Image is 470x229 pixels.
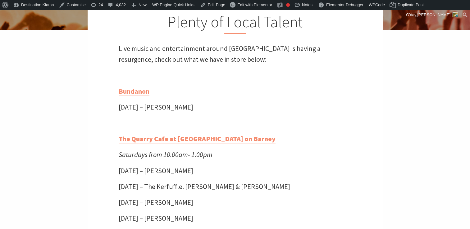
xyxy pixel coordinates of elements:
p: [DATE] – The Kerfuffle. [PERSON_NAME] & [PERSON_NAME] [119,181,352,192]
div: Focus keyphrase not set [286,3,290,7]
span: [PERSON_NAME] [417,12,450,17]
p: [DATE] – [PERSON_NAME] [119,213,352,224]
a: The Quarry Cafe at [GEOGRAPHIC_DATA] on Barney [119,134,276,143]
p: [DATE] – [PERSON_NAME] [119,197,352,208]
p: Live music and entertainment around [GEOGRAPHIC_DATA] is having a resurgence, check out what we h... [119,43,352,65]
em: Saturdays from 10.00am- 1.00pm [119,150,212,159]
p: [DATE] – [PERSON_NAME] [119,165,352,176]
p: [DATE] – [PERSON_NAME] [119,102,352,113]
a: G'day, [404,10,460,20]
span: Edit with Elementor [237,2,272,7]
a: Bundanon [119,87,149,96]
h2: Plenty of Local Talent [119,13,352,34]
